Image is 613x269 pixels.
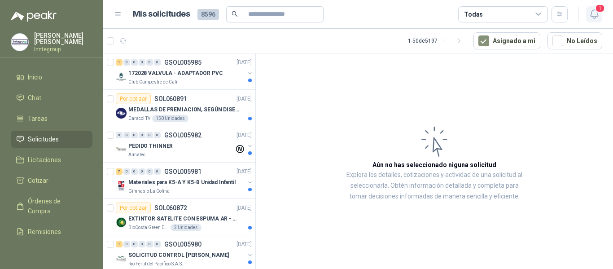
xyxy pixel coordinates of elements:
p: Rio Fertil del Pacífico S.A.S. [128,260,183,268]
p: SOL060891 [154,96,187,102]
a: 1 0 0 0 0 0 GSOL005985[DATE] Company Logo172028 VALVULA - ADAPTADOR PVCClub Campestre de Cali [116,57,254,86]
span: Inicio [28,72,42,82]
div: 0 [146,132,153,138]
p: MEDALLAS DE PREMIACION, SEGÚN DISEÑO ADJUNTO(ADJUNTAR COTIZACION EN SU FORMATO [128,106,240,114]
p: Almatec [128,151,145,159]
span: Licitaciones [28,155,61,165]
div: 1 [116,241,123,247]
span: search [232,11,238,17]
p: [DATE] [236,58,252,67]
div: 0 [123,168,130,175]
div: 0 [131,241,138,247]
div: 0 [131,168,138,175]
a: Chat [11,89,92,106]
div: 150 Unidades [152,115,188,122]
p: [DATE] [236,240,252,249]
img: Company Logo [116,181,127,191]
div: 0 [146,59,153,66]
h1: Mis solicitudes [133,8,190,21]
p: Materiales para K5-A Y K5-B Unidad Infantil [128,178,236,187]
img: Company Logo [116,71,127,82]
div: 0 [146,168,153,175]
button: Asignado a mi [473,32,540,49]
div: 0 [154,241,161,247]
p: Club Campestre de Cali [128,79,177,86]
div: 0 [146,241,153,247]
p: Gimnasio La Colina [128,188,170,195]
button: No Leídos [547,32,602,49]
div: 1 [116,59,123,66]
a: Tareas [11,110,92,127]
p: BioCosta Green Energy S.A.S [128,224,169,231]
p: GSOL005985 [164,59,201,66]
a: 1 0 0 0 0 0 GSOL005980[DATE] Company LogoSOLICITUD CONTROL [PERSON_NAME]Rio Fertil del Pacífico S... [116,239,254,268]
div: 0 [139,168,145,175]
div: 0 [139,241,145,247]
a: Licitaciones [11,151,92,168]
div: 0 [131,132,138,138]
p: 172028 VALVULA - ADAPTADOR PVC [128,69,223,78]
p: [DATE] [236,131,252,140]
div: 0 [154,132,161,138]
p: GSOL005981 [164,168,201,175]
span: 8596 [197,9,219,20]
a: Inicio [11,69,92,86]
p: [PERSON_NAME] [PERSON_NAME] [34,32,92,45]
p: Explora los detalles, cotizaciones y actividad de una solicitud al seleccionarla. Obtén informaci... [346,170,523,202]
span: Remisiones [28,227,61,237]
div: Por cotizar [116,93,151,104]
a: Configuración [11,244,92,261]
button: 1 [586,6,602,22]
div: 0 [139,132,145,138]
div: 0 [123,132,130,138]
div: Todas [464,9,483,19]
p: PEDIDO THINNER [128,142,173,150]
p: Inntegroup [34,47,92,52]
a: Por cotizarSOL060891[DATE] Company LogoMEDALLAS DE PREMIACION, SEGÚN DISEÑO ADJUNTO(ADJUNTAR COTI... [103,90,255,126]
div: 2 Unidades [171,224,201,231]
div: 0 [123,59,130,66]
a: 0 0 0 0 0 0 GSOL005982[DATE] Company LogoPEDIDO THINNERAlmatec [116,130,254,159]
span: 1 [595,4,605,13]
a: Solicitudes [11,131,92,148]
p: [DATE] [236,204,252,212]
div: 0 [154,168,161,175]
a: 7 0 0 0 0 0 GSOL005981[DATE] Company LogoMateriales para K5-A Y K5-B Unidad InfantilGimnasio La C... [116,166,254,195]
img: Company Logo [116,253,127,264]
div: 1 - 50 de 5197 [408,34,466,48]
img: Company Logo [116,217,127,228]
div: 0 [123,241,130,247]
p: SOL060872 [154,205,187,211]
div: 0 [131,59,138,66]
a: Órdenes de Compra [11,193,92,220]
div: 0 [154,59,161,66]
a: Cotizar [11,172,92,189]
span: Tareas [28,114,48,123]
span: Cotizar [28,176,48,185]
img: Company Logo [116,144,127,155]
p: EXTINTOR SATELITE CON ESPUMA AR - AFFF [128,215,240,223]
p: [DATE] [236,168,252,176]
div: Por cotizar [116,203,151,213]
p: [DATE] [236,95,252,103]
h3: Aún no has seleccionado niguna solicitud [372,160,496,170]
p: SOLICITUD CONTROL [PERSON_NAME] [128,251,229,260]
img: Company Logo [11,34,28,51]
p: Caracol TV [128,115,150,122]
span: Chat [28,93,41,103]
div: 0 [139,59,145,66]
p: GSOL005982 [164,132,201,138]
a: Por cotizarSOL060872[DATE] Company LogoEXTINTOR SATELITE CON ESPUMA AR - AFFFBioCosta Green Energ... [103,199,255,235]
div: 0 [116,132,123,138]
p: GSOL005980 [164,241,201,247]
img: Logo peakr [11,11,57,22]
a: Remisiones [11,223,92,240]
span: Órdenes de Compra [28,196,84,216]
img: Company Logo [116,108,127,119]
div: 7 [116,168,123,175]
span: Solicitudes [28,134,59,144]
